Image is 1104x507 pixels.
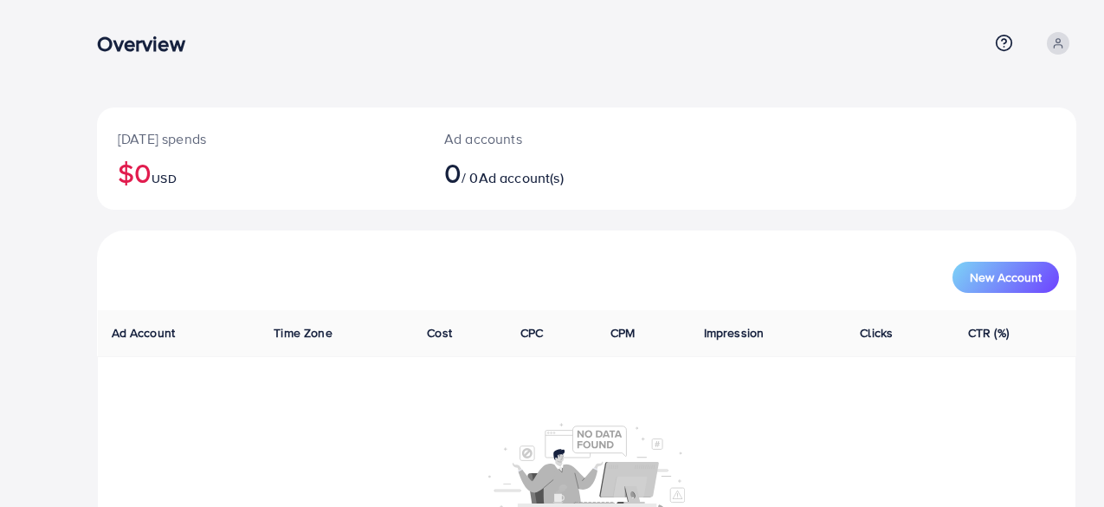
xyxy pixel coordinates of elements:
span: CPC [520,324,543,341]
h3: Overview [97,31,198,56]
p: Ad accounts [444,128,648,149]
span: Ad Account [112,324,176,341]
span: USD [152,170,176,187]
span: 0 [444,153,462,192]
p: [DATE] spends [118,128,403,149]
span: CPM [610,324,635,341]
h2: $0 [118,156,403,189]
h2: / 0 [444,156,648,189]
span: Clicks [860,324,893,341]
span: Ad account(s) [479,168,564,187]
span: Impression [704,324,765,341]
span: Time Zone [274,324,332,341]
button: New Account [952,262,1059,293]
span: Cost [427,324,452,341]
span: New Account [970,271,1042,283]
span: CTR (%) [968,324,1009,341]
